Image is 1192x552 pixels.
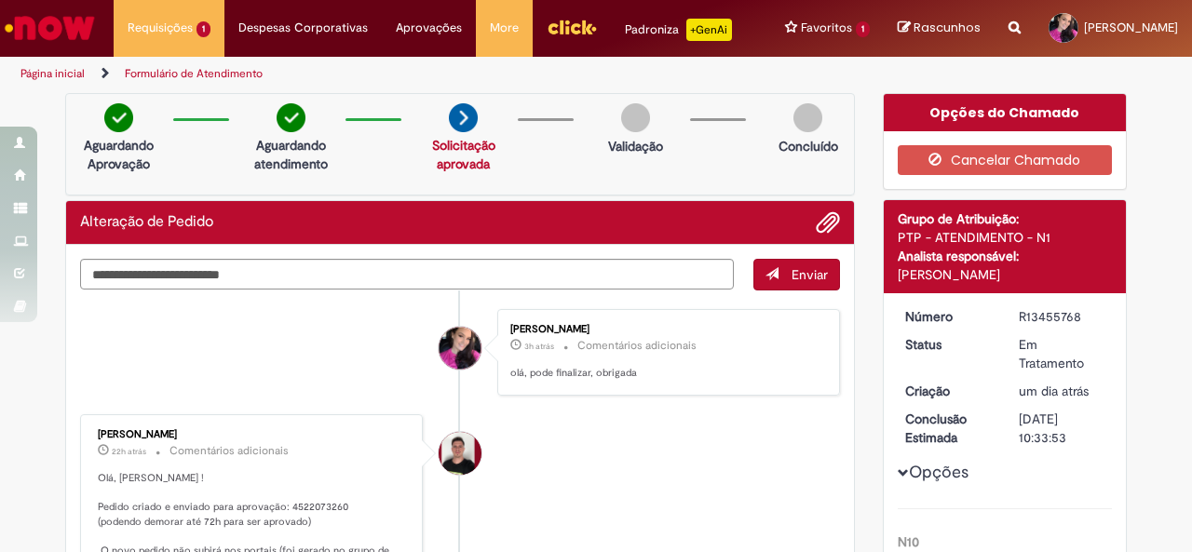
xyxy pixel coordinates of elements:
div: Analista responsável: [898,247,1113,265]
div: PTP - ATENDIMENTO - N1 [898,228,1113,247]
small: Comentários adicionais [169,443,289,459]
span: Requisições [128,19,193,37]
div: Em Tratamento [1019,335,1105,372]
img: click_logo_yellow_360x200.png [547,13,597,41]
h2: Alteração de Pedido Histórico de tíquete [80,214,213,231]
div: Gabriela De Oliveira Varani [439,327,481,370]
div: [DATE] 10:33:53 [1019,410,1105,447]
button: Cancelar Chamado [898,145,1113,175]
span: 22h atrás [112,446,146,457]
span: um dia atrás [1019,383,1089,399]
img: check-circle-green.png [104,103,133,132]
time: 28/08/2025 15:22:57 [112,446,146,457]
p: +GenAi [686,19,732,41]
b: N10 [898,533,919,550]
span: [PERSON_NAME] [1084,20,1178,35]
img: img-circle-grey.png [621,103,650,132]
p: Validação [608,137,663,155]
span: 1 [856,21,870,37]
a: Página inicial [20,66,85,81]
div: Grupo de Atribuição: [898,209,1113,228]
div: Opções do Chamado [884,94,1127,131]
img: check-circle-green.png [277,103,305,132]
img: img-circle-grey.png [793,103,822,132]
a: Solicitação aprovada [432,137,495,172]
p: Concluído [779,137,838,155]
img: ServiceNow [2,9,98,47]
a: Formulário de Atendimento [125,66,263,81]
span: 1 [196,21,210,37]
p: olá, pode finalizar, obrigada [510,366,820,381]
div: Padroniza [625,19,732,41]
img: arrow-next.png [449,103,478,132]
div: R13455768 [1019,307,1105,326]
span: Despesas Corporativas [238,19,368,37]
span: 3h atrás [524,341,554,352]
div: [PERSON_NAME] [898,265,1113,284]
dt: Conclusão Estimada [891,410,1006,447]
div: [PERSON_NAME] [98,429,408,440]
a: Rascunhos [898,20,981,37]
small: Comentários adicionais [577,338,697,354]
dt: Status [891,335,1006,354]
time: 29/08/2025 10:56:49 [524,341,554,352]
dt: Número [891,307,1006,326]
button: Enviar [753,259,840,290]
time: 28/08/2025 08:35:22 [1019,383,1089,399]
span: Rascunhos [914,19,981,36]
p: Aguardando Aprovação [74,136,164,173]
span: Enviar [792,266,828,283]
span: Aprovações [396,19,462,37]
span: Favoritos [801,19,852,37]
textarea: Digite sua mensagem aqui... [80,259,734,289]
dt: Criação [891,382,1006,400]
ul: Trilhas de página [14,57,780,91]
p: Aguardando atendimento [246,136,336,173]
button: Adicionar anexos [816,210,840,235]
div: [PERSON_NAME] [510,324,820,335]
div: 28/08/2025 08:35:22 [1019,382,1105,400]
span: More [490,19,519,37]
div: Matheus Henrique Drudi [439,432,481,475]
